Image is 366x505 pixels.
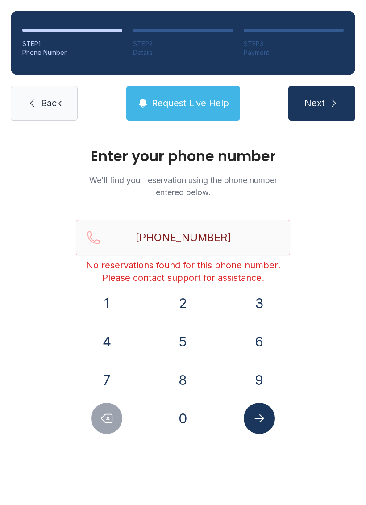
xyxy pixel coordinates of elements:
span: Back [41,97,62,109]
button: 8 [167,364,199,396]
button: Delete number [91,403,122,434]
div: No reservations found for this phone number. Please contact support for assistance. [76,259,290,284]
div: Details [133,48,233,57]
button: 6 [244,326,275,357]
span: Next [304,97,325,109]
button: 3 [244,288,275,319]
input: Reservation phone number [76,220,290,255]
div: STEP 3 [244,39,344,48]
span: Request Live Help [152,97,229,109]
h1: Enter your phone number [76,149,290,163]
button: 7 [91,364,122,396]
div: STEP 1 [22,39,122,48]
button: 5 [167,326,199,357]
p: We'll find your reservation using the phone number entered below. [76,174,290,198]
button: 1 [91,288,122,319]
button: 0 [167,403,199,434]
button: 2 [167,288,199,319]
button: 9 [244,364,275,396]
button: Submit lookup form [244,403,275,434]
div: STEP 2 [133,39,233,48]
div: Phone Number [22,48,122,57]
div: Payment [244,48,344,57]
button: 4 [91,326,122,357]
